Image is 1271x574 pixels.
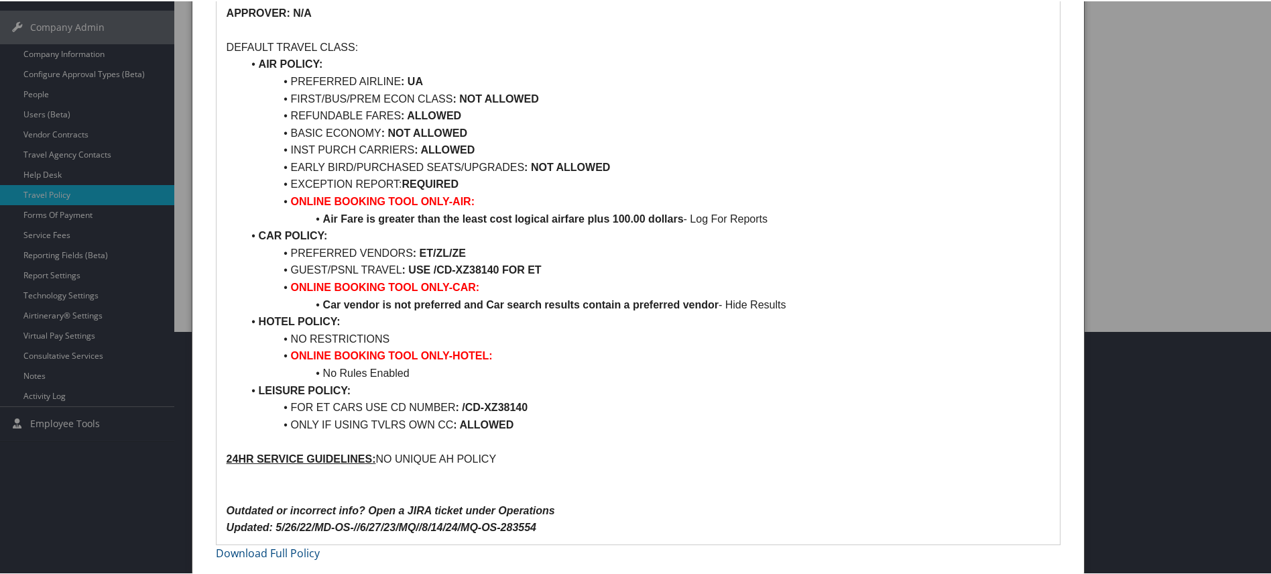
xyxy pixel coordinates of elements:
[291,194,475,206] strong: ONLINE BOOKING TOOL ONLY-AIR:
[227,6,312,17] strong: APPROVER: N/A
[243,260,1050,278] li: GUEST/PSNL TRAVEL
[243,89,1050,107] li: FIRST/BUS/PREM ECON CLASS
[402,263,542,274] strong: : USE /CD-XZ38140 FOR ET
[291,280,480,292] strong: ONLINE BOOKING TOOL ONLY-CAR:
[243,174,1050,192] li: EXCEPTION REPORT:
[401,109,461,120] strong: : ALLOWED
[323,298,719,309] strong: Car vendor is not preferred and Car search results contain a preferred vendor
[291,349,493,360] strong: ONLINE BOOKING TOOL ONLY-HOTEL:
[401,74,423,86] strong: : UA
[524,160,610,172] strong: : NOT ALLOWED
[243,209,1050,227] li: - Log For Reports
[243,398,1050,415] li: FOR ET CARS USE CD NUMBER
[413,246,466,257] strong: : ET/ZL/ZE
[227,504,555,515] em: Outdated or incorrect info? Open a JIRA ticket under Operations
[381,126,467,137] strong: : NOT ALLOWED
[243,106,1050,123] li: REFUNDABLE FARES
[243,72,1050,89] li: PREFERRED AIRLINE
[243,158,1050,175] li: EARLY BIRD/PURCHASED SEATS/UPGRADES
[259,57,323,68] strong: AIR POLICY:
[259,229,328,240] strong: CAR POLICY:
[227,38,1050,55] p: DEFAULT TRAVEL CLASS:
[414,143,475,154] strong: : ALLOWED
[243,363,1050,381] li: No Rules Enabled
[259,314,341,326] strong: HOTEL POLICY:
[243,415,1050,433] li: ONLY IF USING TVLRS OWN CC
[227,452,376,463] u: 24HR SERVICE GUIDELINES:
[402,177,459,188] strong: REQUIRED
[453,418,513,429] strong: : ALLOWED
[243,243,1050,261] li: PREFERRED VENDORS
[227,449,1050,467] p: NO UNIQUE AH POLICY
[243,295,1050,312] li: - Hide Results
[456,400,528,412] strong: : /CD-XZ38140
[323,212,684,223] strong: Air Fare is greater than the least cost logical airfare plus 100.00 dollars
[243,329,1050,347] li: NO RESTRICTIONS
[452,92,538,103] strong: : NOT ALLOWED
[216,544,320,559] a: Download Full Policy
[259,384,351,395] strong: LEISURE POLICY:
[227,520,536,532] em: Updated: 5/26/22/MD-OS-//6/27/23/MQ//8/14/24/MQ-OS-283554
[243,123,1050,141] li: BASIC ECONOMY
[243,140,1050,158] li: INST PURCH CARRIERS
